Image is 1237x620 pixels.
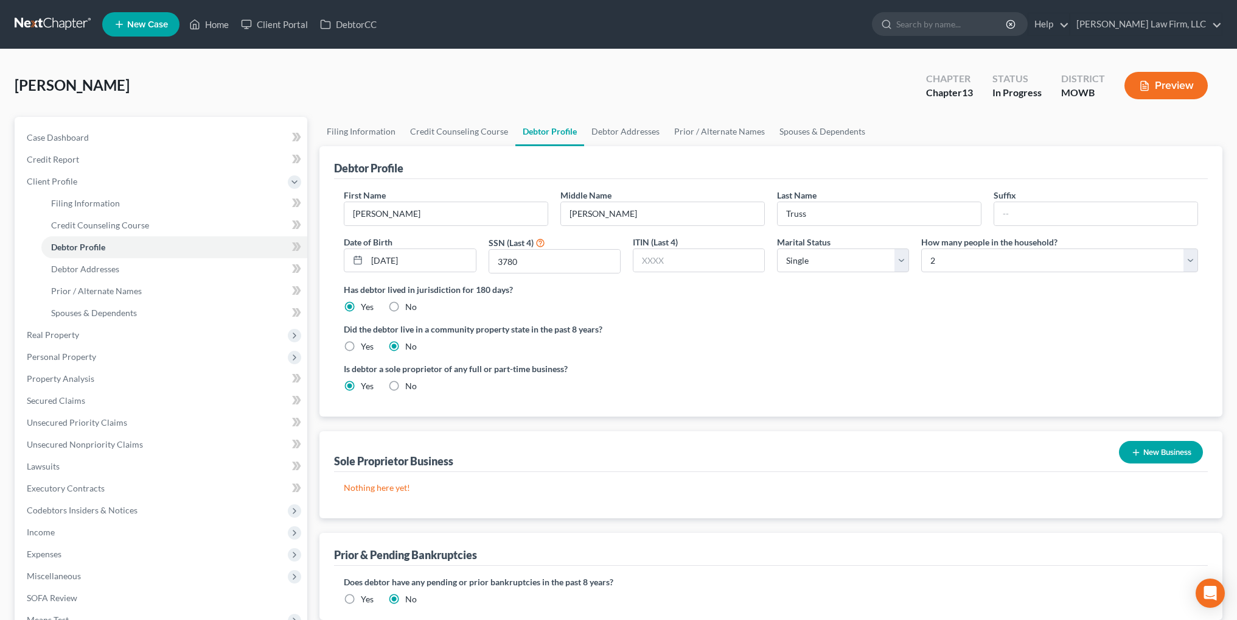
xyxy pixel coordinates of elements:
input: XXXX [489,250,620,273]
label: Suffix [994,189,1016,202]
a: Client Portal [235,13,314,35]
a: Debtor Addresses [584,117,667,146]
a: Credit Counseling Course [41,214,307,236]
div: Open Intercom Messenger [1196,579,1225,608]
a: Secured Claims [17,390,307,412]
label: No [405,380,417,392]
a: Spouses & Dependents [41,302,307,324]
span: Expenses [27,549,61,559]
label: How many people in the household? [921,236,1058,248]
span: Miscellaneous [27,571,81,581]
a: SOFA Review [17,587,307,609]
span: Debtor Profile [51,242,105,252]
a: Debtor Profile [515,117,584,146]
span: New Case [127,20,168,29]
button: Preview [1124,72,1208,99]
a: Filing Information [41,192,307,214]
a: Debtor Profile [41,236,307,258]
span: Unsecured Priority Claims [27,417,127,428]
button: New Business [1119,441,1203,463]
span: SOFA Review [27,593,77,603]
input: -- [344,202,548,225]
a: Spouses & Dependents [772,117,873,146]
label: No [405,301,417,313]
input: -- [778,202,981,225]
a: Property Analysis [17,368,307,390]
span: Filing Information [51,198,120,208]
label: Is debtor a sole proprietor of any full or part-time business? [344,362,765,375]
a: [PERSON_NAME] Law Firm, LLC [1070,13,1222,35]
a: Prior / Alternate Names [667,117,772,146]
span: Credit Report [27,154,79,164]
input: -- [994,202,1197,225]
input: MM/DD/YYYY [367,249,475,272]
a: Help [1028,13,1069,35]
label: Marital Status [777,236,831,248]
label: Middle Name [560,189,612,202]
label: Date of Birth [344,236,392,248]
a: Filing Information [319,117,403,146]
a: Case Dashboard [17,127,307,149]
span: Executory Contracts [27,483,105,493]
input: M.I [561,202,764,225]
div: Chapter [926,72,973,86]
label: No [405,593,417,605]
label: No [405,340,417,353]
a: Prior / Alternate Names [41,280,307,302]
span: Unsecured Nonpriority Claims [27,439,143,449]
a: DebtorCC [314,13,383,35]
span: Income [27,527,55,537]
label: Last Name [777,189,817,202]
a: Credit Counseling Course [403,117,515,146]
input: XXXX [633,249,764,272]
span: [PERSON_NAME] [15,76,130,94]
a: Home [183,13,235,35]
a: Unsecured Nonpriority Claims [17,434,307,456]
a: Credit Report [17,149,307,171]
div: Sole Proprietor Business [334,454,453,468]
span: Debtor Addresses [51,264,119,274]
a: Executory Contracts [17,477,307,499]
input: Search by name... [896,13,1008,35]
a: Unsecured Priority Claims [17,412,307,434]
span: Secured Claims [27,395,85,406]
div: Status [992,72,1042,86]
label: Yes [361,301,374,313]
div: District [1061,72,1105,86]
label: Has debtor lived in jurisdiction for 180 days? [344,283,1198,296]
span: Client Profile [27,176,77,186]
label: ITIN (Last 4) [633,236,678,248]
p: Nothing here yet! [344,482,1198,494]
span: Property Analysis [27,373,94,384]
a: Lawsuits [17,456,307,477]
span: Prior / Alternate Names [51,286,142,296]
label: SSN (Last 4) [489,236,534,249]
label: Yes [361,593,374,605]
label: First Name [344,189,386,202]
div: MOWB [1061,86,1105,100]
span: Spouses & Dependents [51,308,137,318]
span: Lawsuits [27,461,60,471]
span: Case Dashboard [27,132,89,143]
label: Does debtor have any pending or prior bankruptcies in the past 8 years? [344,576,1198,588]
div: In Progress [992,86,1042,100]
span: Credit Counseling Course [51,220,149,230]
label: Yes [361,340,374,353]
div: Chapter [926,86,973,100]
span: 13 [962,86,973,98]
a: Debtor Addresses [41,258,307,280]
div: Debtor Profile [334,161,403,175]
span: Real Property [27,329,79,340]
label: Did the debtor live in a community property state in the past 8 years? [344,323,1198,336]
label: Yes [361,380,374,392]
span: Codebtors Insiders & Notices [27,505,138,515]
div: Prior & Pending Bankruptcies [334,548,477,562]
span: Personal Property [27,351,96,362]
